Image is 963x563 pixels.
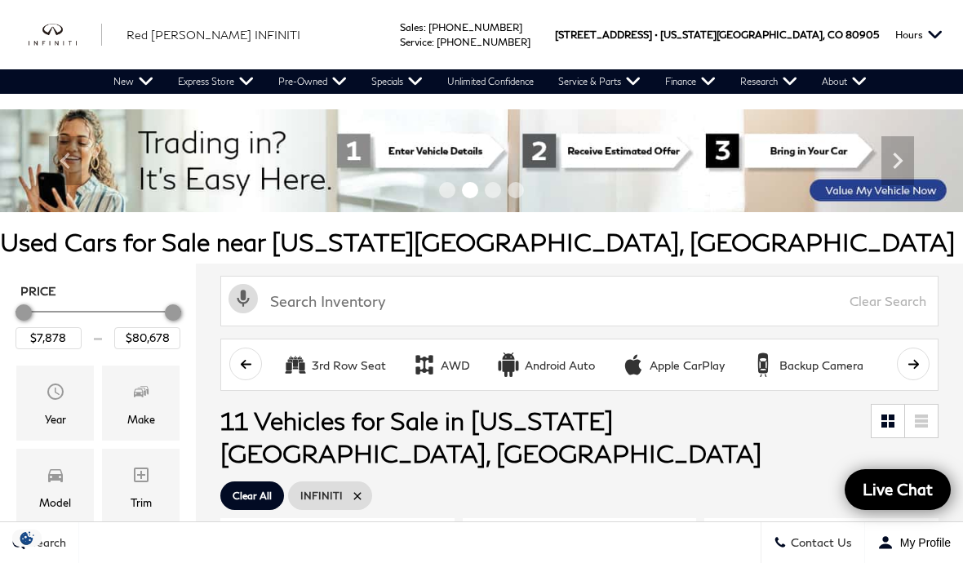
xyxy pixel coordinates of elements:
input: Maximum [114,327,180,348]
span: Contact Us [787,536,852,550]
span: My Profile [894,536,951,549]
a: Express Store [166,69,266,94]
a: Pre-Owned [266,69,359,94]
img: INFINITI [29,24,102,46]
a: Finance [653,69,728,94]
a: Research [728,69,810,94]
span: Red [PERSON_NAME] INFINITI [126,28,300,42]
span: INFINITI [300,485,343,506]
div: Year [45,410,66,428]
nav: Main Navigation [101,69,879,94]
span: Model [46,461,65,494]
span: Go to slide 4 [508,182,524,198]
button: 3rd Row Seat3rd Row Seat [274,348,395,382]
div: Backup Camera [751,352,775,377]
div: Backup Camera [779,358,863,373]
a: [STREET_ADDRESS] • [US_STATE][GEOGRAPHIC_DATA], CO 80905 [555,29,879,41]
span: Clear All [233,485,272,506]
div: 3rd Row Seat [283,352,308,377]
span: Search [25,536,66,550]
div: Apple CarPlay [621,352,646,377]
span: Go to slide 3 [485,182,501,198]
span: : [432,36,434,48]
div: Price [16,299,180,348]
a: Live Chat [845,469,951,510]
svg: Click to toggle on voice search [229,284,258,313]
div: Minimum Price [16,304,32,321]
a: About [810,69,879,94]
div: Make [127,410,155,428]
a: Unlimited Confidence [435,69,546,94]
button: scroll right [897,348,930,380]
h5: Price [20,284,175,299]
input: Minimum [16,327,82,348]
button: Android AutoAndroid Auto [487,348,604,382]
div: ModelModel [16,449,94,524]
a: Service & Parts [546,69,653,94]
span: Make [131,378,151,410]
button: AWDAWD [403,348,479,382]
span: Trim [131,461,151,494]
div: Model [39,494,71,512]
div: YearYear [16,366,94,441]
button: Apple CarPlayApple CarPlay [612,348,734,382]
input: Search Inventory [220,276,939,326]
div: AWD [441,358,470,373]
div: TrimTrim [102,449,180,524]
div: AWD [412,352,437,377]
span: Go to slide 1 [439,182,455,198]
div: Next [881,136,914,185]
div: 3rd Row Seat [312,358,386,373]
div: MakeMake [102,366,180,441]
a: New [101,69,166,94]
button: Backup CameraBackup Camera [742,348,872,382]
span: Service [400,36,432,48]
span: : [424,21,426,33]
div: Previous [49,136,82,185]
span: Year [46,378,65,410]
span: Go to slide 2 [462,182,478,198]
a: [PHONE_NUMBER] [428,21,522,33]
div: Android Auto [496,352,521,377]
div: Android Auto [525,358,595,373]
span: 11 Vehicles for Sale in [US_STATE][GEOGRAPHIC_DATA], [GEOGRAPHIC_DATA] [220,406,761,468]
section: Click to Open Cookie Consent Modal [8,530,46,547]
a: [PHONE_NUMBER] [437,36,530,48]
img: Opt-Out Icon [8,530,46,547]
span: Sales [400,21,424,33]
div: Maximum Price [165,304,181,321]
button: scroll left [229,348,262,380]
a: infiniti [29,24,102,46]
a: Red [PERSON_NAME] INFINITI [126,26,300,43]
span: Live Chat [854,479,941,499]
div: Trim [131,494,152,512]
button: Open user profile menu [865,522,963,563]
div: Apple CarPlay [650,358,725,373]
a: Specials [359,69,435,94]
